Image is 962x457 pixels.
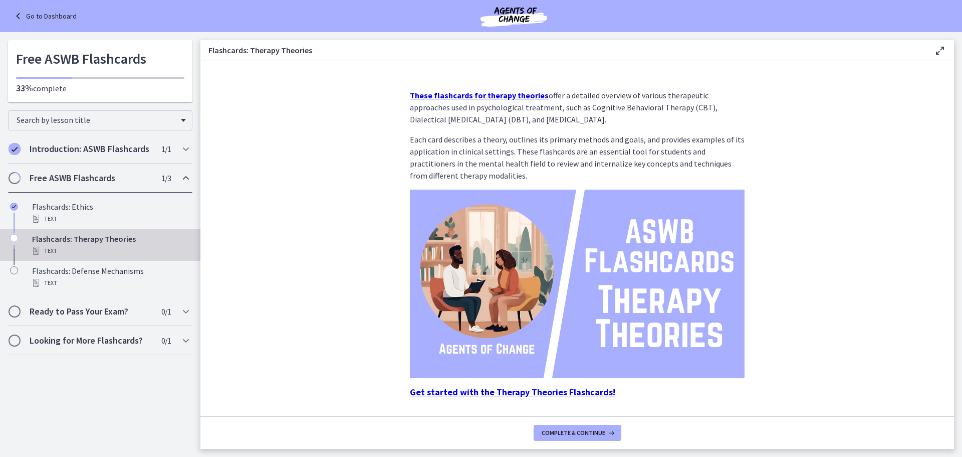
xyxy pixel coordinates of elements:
p: Each card describes a theory, outlines its primary methods and goals, and provides examples of it... [410,133,745,182]
span: 1 / 3 [161,172,171,184]
div: Text [32,213,188,225]
span: 0 / 1 [161,306,171,318]
h2: Ready to Pass Your Exam? [30,306,152,318]
p: complete [16,82,184,94]
img: Agents of Change [453,4,574,28]
h2: Free ASWB Flashcards [30,172,152,184]
div: Text [32,245,188,257]
span: 0 / 1 [161,335,171,347]
a: These flashcards for therapy theories [410,90,549,100]
div: Text [32,277,188,289]
div: Flashcards: Ethics [32,201,188,225]
span: 33% [16,82,33,94]
h1: Free ASWB Flashcards [16,48,184,69]
i: Completed [10,203,18,211]
i: Completed [9,143,21,155]
span: Complete & continue [542,429,605,437]
strong: Get started with the Therapy Theories Flashcards! [410,386,615,398]
img: ASWB_Flashcards_Therapy_Theories.png [410,190,745,378]
a: Go to Dashboard [12,10,77,22]
div: Flashcards: Therapy Theories [32,233,188,257]
button: Complete & continue [534,425,621,441]
div: Flashcards: Defense Mechanisms [32,265,188,289]
h2: Introduction: ASWB Flashcards [30,143,152,155]
h2: Looking for More Flashcards? [30,335,152,347]
div: Search by lesson title [8,110,192,130]
span: Search by lesson title [17,115,176,125]
a: Get started with the Therapy Theories Flashcards! [410,387,615,397]
span: 1 / 1 [161,143,171,155]
p: offer a detailed overview of various therapeutic approaches used in psychological treatment, such... [410,89,745,125]
h3: Flashcards: Therapy Theories [208,44,918,56]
